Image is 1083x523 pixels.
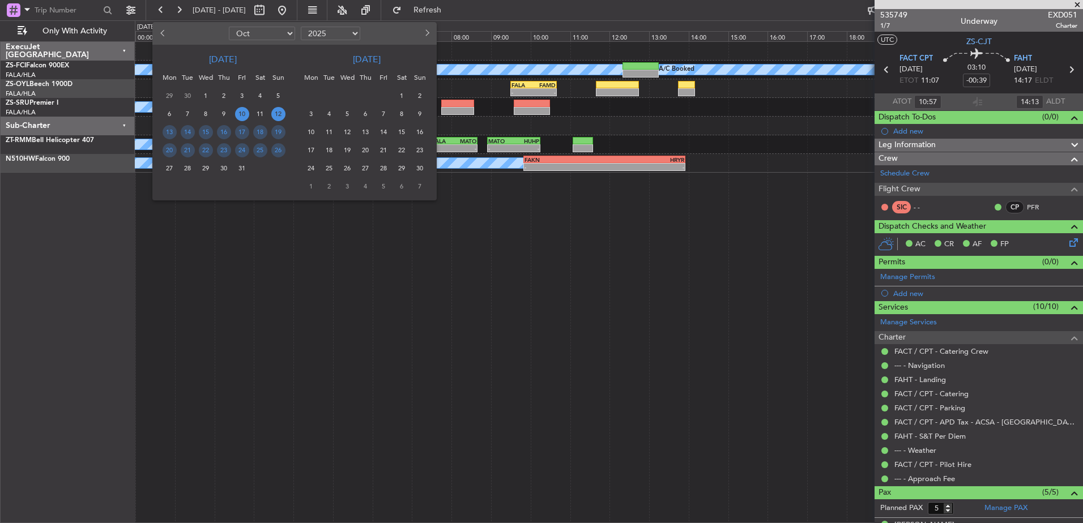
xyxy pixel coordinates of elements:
div: 19-10-2025 [269,123,287,141]
div: 1-12-2025 [302,177,320,195]
span: 6 [395,179,409,194]
div: 22-10-2025 [197,141,215,159]
div: 7-11-2025 [374,105,393,123]
div: 14-10-2025 [178,123,197,141]
span: 17 [304,143,318,157]
span: 2 [322,179,336,194]
div: 31-10-2025 [233,159,251,177]
span: 23 [413,143,427,157]
div: 6-10-2025 [160,105,178,123]
span: 27 [163,161,177,175]
span: 11 [322,125,336,139]
div: 18-10-2025 [251,123,269,141]
div: 30-10-2025 [215,159,233,177]
span: 27 [359,161,373,175]
span: 28 [181,161,195,175]
span: 18 [322,143,336,157]
div: 13-10-2025 [160,123,178,141]
div: Fri [233,68,251,87]
div: 17-10-2025 [233,123,251,141]
span: 4 [253,89,267,103]
span: 6 [359,107,373,121]
div: 6-11-2025 [356,105,374,123]
span: 26 [271,143,285,157]
div: Fri [374,68,393,87]
div: 5-11-2025 [338,105,356,123]
div: 15-10-2025 [197,123,215,141]
div: 14-11-2025 [374,123,393,141]
div: 10-10-2025 [233,105,251,123]
div: 24-10-2025 [233,141,251,159]
div: 16-10-2025 [215,123,233,141]
div: 25-11-2025 [320,159,338,177]
div: 21-10-2025 [178,141,197,159]
div: Sun [411,68,429,87]
div: Mon [160,68,178,87]
div: 29-10-2025 [197,159,215,177]
div: 27-11-2025 [356,159,374,177]
div: Sun [269,68,287,87]
span: 22 [199,143,213,157]
div: 28-10-2025 [178,159,197,177]
div: 11-10-2025 [251,105,269,123]
div: 22-11-2025 [393,141,411,159]
div: 8-11-2025 [393,105,411,123]
div: Thu [215,68,233,87]
div: 6-12-2025 [393,177,411,195]
span: 29 [199,161,213,175]
span: 30 [181,89,195,103]
span: 11 [253,107,267,121]
span: 16 [217,125,231,139]
div: 9-11-2025 [411,105,429,123]
div: 5-12-2025 [374,177,393,195]
select: Select year [301,27,360,40]
select: Select month [229,27,295,40]
div: 17-11-2025 [302,141,320,159]
span: 2 [413,89,427,103]
div: Tue [178,68,197,87]
div: 26-10-2025 [269,141,287,159]
span: 3 [235,89,249,103]
span: 14 [181,125,195,139]
div: 4-12-2025 [356,177,374,195]
div: 3-12-2025 [338,177,356,195]
span: 1 [395,89,409,103]
span: 7 [413,179,427,194]
span: 15 [395,125,409,139]
span: 29 [395,161,409,175]
span: 18 [253,125,267,139]
div: 20-11-2025 [356,141,374,159]
span: 21 [377,143,391,157]
div: 30-11-2025 [411,159,429,177]
div: 7-10-2025 [178,105,197,123]
span: 30 [217,161,231,175]
button: Previous month [157,24,169,42]
span: 4 [322,107,336,121]
button: Next month [420,24,433,42]
span: 19 [340,143,355,157]
span: 23 [217,143,231,157]
div: 24-11-2025 [302,159,320,177]
span: 8 [395,107,409,121]
span: 24 [235,143,249,157]
div: 18-11-2025 [320,141,338,159]
div: 27-10-2025 [160,159,178,177]
span: 26 [340,161,355,175]
div: Mon [302,68,320,87]
div: 19-11-2025 [338,141,356,159]
span: 17 [235,125,249,139]
span: 1 [199,89,213,103]
span: 3 [340,179,355,194]
div: 12-11-2025 [338,123,356,141]
div: 29-9-2025 [160,87,178,105]
div: 7-12-2025 [411,177,429,195]
div: 8-10-2025 [197,105,215,123]
div: 25-10-2025 [251,141,269,159]
div: 12-10-2025 [269,105,287,123]
div: 23-10-2025 [215,141,233,159]
span: 9 [413,107,427,121]
div: 10-11-2025 [302,123,320,141]
div: 2-10-2025 [215,87,233,105]
div: 23-11-2025 [411,141,429,159]
span: 25 [322,161,336,175]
